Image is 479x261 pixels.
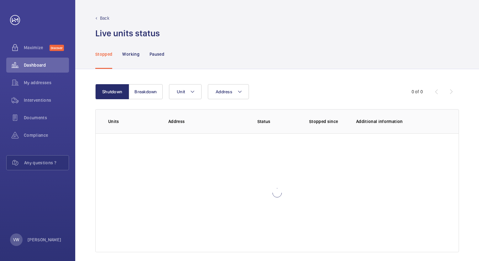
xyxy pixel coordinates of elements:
[24,97,69,103] span: Interventions
[122,51,139,57] p: Working
[95,28,160,39] h1: Live units status
[309,118,346,125] p: Stopped since
[95,51,112,57] p: Stopped
[150,51,164,57] p: Paused
[356,118,446,125] p: Additional information
[24,132,69,138] span: Compliance
[412,89,423,95] div: 0 of 0
[50,45,64,51] span: Discover
[13,237,19,243] p: VW
[24,160,69,166] span: Any questions ?
[208,84,249,99] button: Address
[95,84,129,99] button: Shutdown
[24,115,69,121] span: Documents
[28,237,61,243] p: [PERSON_NAME]
[100,15,109,21] p: Back
[24,44,50,51] span: Maximize
[169,84,202,99] button: Unit
[216,89,232,94] span: Address
[108,118,158,125] p: Units
[24,79,69,86] span: My addresses
[233,118,294,125] p: Status
[129,84,163,99] button: Breakdown
[24,62,69,68] span: Dashboard
[168,118,229,125] p: Address
[177,89,185,94] span: Unit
